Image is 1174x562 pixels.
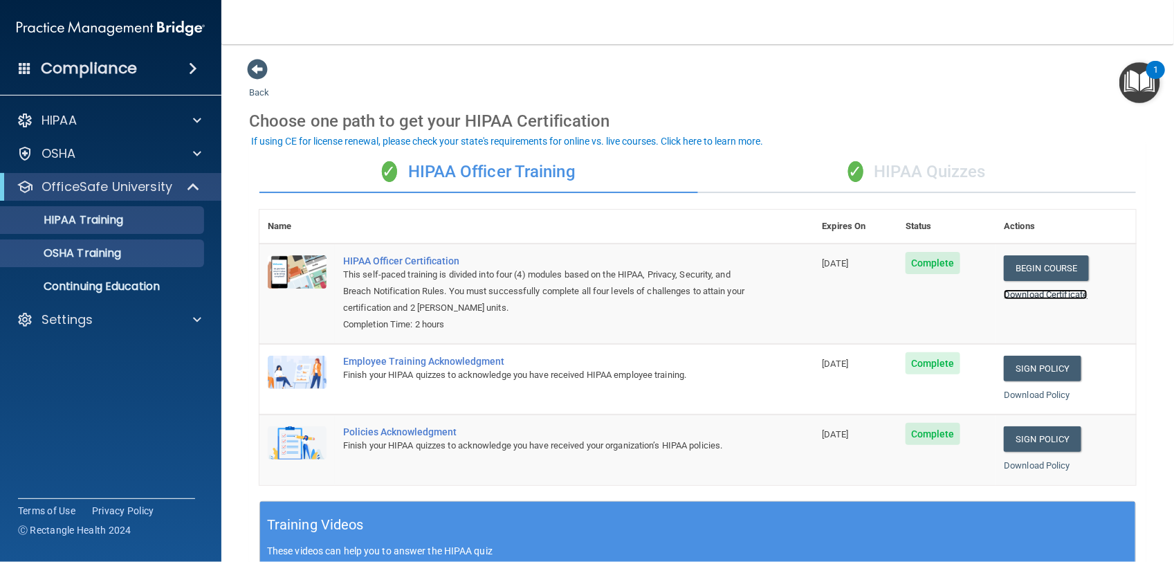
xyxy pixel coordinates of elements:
[17,15,205,42] img: PMB logo
[267,545,1128,556] p: These videos can help you to answer the HIPAA quiz
[249,71,269,98] a: Back
[906,352,960,374] span: Complete
[9,246,121,260] p: OSHA Training
[42,112,77,129] p: HIPAA
[343,255,745,266] a: HIPAA Officer Certification
[1004,356,1081,381] a: Sign Policy
[906,423,960,445] span: Complete
[1004,255,1088,281] a: Begin Course
[1004,390,1070,400] a: Download Policy
[9,213,123,227] p: HIPAA Training
[343,437,745,454] div: Finish your HIPAA quizzes to acknowledge you have received your organization’s HIPAA policies.
[42,145,76,162] p: OSHA
[1153,70,1158,88] div: 1
[17,179,201,195] a: OfficeSafe University
[343,367,745,383] div: Finish your HIPAA quizzes to acknowledge you have received HIPAA employee training.
[267,513,364,537] h5: Training Videos
[259,210,335,244] th: Name
[41,59,137,78] h4: Compliance
[18,504,75,518] a: Terms of Use
[249,101,1146,141] div: Choose one path to get your HIPAA Certification
[251,136,763,146] div: If using CE for license renewal, please check your state's requirements for online vs. live cours...
[92,504,154,518] a: Privacy Policy
[698,152,1137,193] div: HIPAA Quizzes
[17,311,201,328] a: Settings
[996,210,1136,244] th: Actions
[343,426,745,437] div: Policies Acknowledgment
[1004,426,1081,452] a: Sign Policy
[42,179,172,195] p: OfficeSafe University
[9,280,198,293] p: Continuing Education
[17,145,201,162] a: OSHA
[249,134,765,148] button: If using CE for license renewal, please check your state's requirements for online vs. live cours...
[906,252,960,274] span: Complete
[823,429,849,439] span: [DATE]
[848,161,863,182] span: ✓
[823,359,849,369] span: [DATE]
[17,112,201,129] a: HIPAA
[259,152,698,193] div: HIPAA Officer Training
[1004,460,1070,471] a: Download Policy
[343,356,745,367] div: Employee Training Acknowledgment
[1004,289,1088,300] a: Download Certificate
[823,258,849,269] span: [DATE]
[343,266,745,316] div: This self-paced training is divided into four (4) modules based on the HIPAA, Privacy, Security, ...
[18,523,131,537] span: Ⓒ Rectangle Health 2024
[897,210,996,244] th: Status
[1119,62,1160,103] button: Open Resource Center, 1 new notification
[343,316,745,333] div: Completion Time: 2 hours
[42,311,93,328] p: Settings
[382,161,397,182] span: ✓
[814,210,898,244] th: Expires On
